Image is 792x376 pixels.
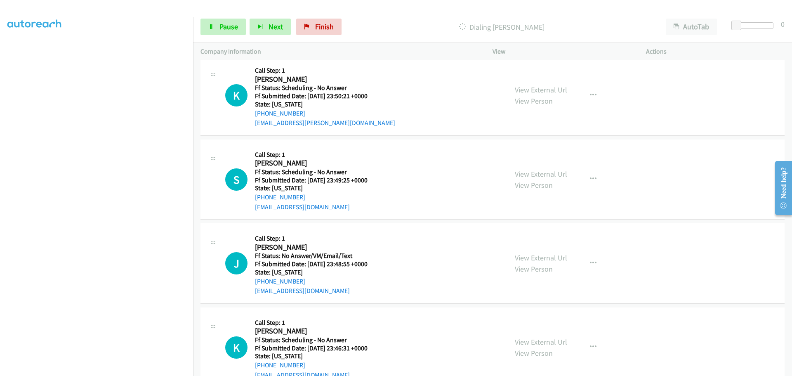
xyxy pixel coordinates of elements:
[269,22,283,31] span: Next
[255,361,305,369] a: [PHONE_NUMBER]
[515,180,553,190] a: View Person
[225,336,247,359] h1: K
[515,264,553,274] a: View Person
[781,19,785,30] div: 0
[255,184,378,192] h5: State: [US_STATE]
[255,268,378,277] h5: State: [US_STATE]
[255,287,350,295] a: [EMAIL_ADDRESS][DOMAIN_NAME]
[515,348,553,358] a: View Person
[255,203,350,211] a: [EMAIL_ADDRESS][DOMAIN_NAME]
[255,243,378,252] h2: [PERSON_NAME]
[315,22,334,31] span: Finish
[515,253,567,262] a: View External Url
[515,85,567,95] a: View External Url
[219,22,238,31] span: Pause
[768,155,792,221] iframe: Resource Center
[225,168,247,191] div: The call is yet to be attempted
[225,84,247,106] h1: K
[255,66,395,75] h5: Call Step: 1
[353,21,651,33] p: Dialing [PERSON_NAME]
[225,252,247,274] h1: J
[515,169,567,179] a: View External Url
[255,336,378,344] h5: Ff Status: Scheduling - No Answer
[200,19,246,35] a: Pause
[255,119,395,127] a: [EMAIL_ADDRESS][PERSON_NAME][DOMAIN_NAME]
[515,96,553,106] a: View Person
[255,326,378,336] h2: [PERSON_NAME]
[666,19,717,35] button: AutoTab
[255,193,305,201] a: [PHONE_NUMBER]
[515,337,567,347] a: View External Url
[255,84,395,92] h5: Ff Status: Scheduling - No Answer
[255,151,378,159] h5: Call Step: 1
[225,336,247,359] div: The call is yet to be attempted
[255,176,378,184] h5: Ff Submitted Date: [DATE] 23:49:25 +0000
[296,19,342,35] a: Finish
[255,100,395,109] h5: State: [US_STATE]
[255,92,395,100] h5: Ff Submitted Date: [DATE] 23:50:21 +0000
[255,260,378,268] h5: Ff Submitted Date: [DATE] 23:48:55 +0000
[255,109,305,117] a: [PHONE_NUMBER]
[646,47,785,57] p: Actions
[225,168,247,191] h1: S
[255,319,378,327] h5: Call Step: 1
[225,252,247,274] div: The call is yet to be attempted
[255,352,378,360] h5: State: [US_STATE]
[250,19,291,35] button: Next
[255,168,378,176] h5: Ff Status: Scheduling - No Answer
[255,344,378,352] h5: Ff Submitted Date: [DATE] 23:46:31 +0000
[255,75,378,84] h2: [PERSON_NAME]
[735,22,773,29] div: Delay between calls (in seconds)
[200,47,478,57] p: Company Information
[255,234,378,243] h5: Call Step: 1
[255,277,305,285] a: [PHONE_NUMBER]
[493,47,631,57] p: View
[255,158,378,168] h2: [PERSON_NAME]
[255,252,378,260] h5: Ff Status: No Answer/VM/Email/Text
